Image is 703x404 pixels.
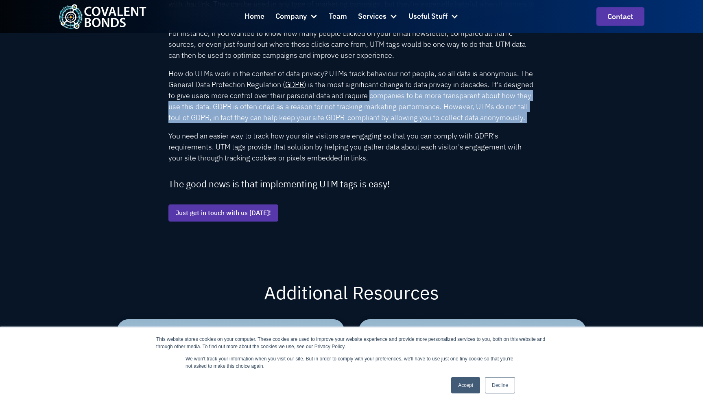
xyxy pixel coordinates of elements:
a: Accept [451,377,480,393]
div: This website stores cookies on your computer. These cookies are used to improve your website expe... [156,336,547,350]
p: How do UTMs work in the context of data privacy? UTMs track behaviour not people, so all data is ... [168,68,535,123]
a: home [59,4,146,29]
a: contact [596,7,644,26]
img: Covalent Bonds White / Teal Logo [59,4,146,29]
a: Just get in touch with us [DATE]! [168,204,278,222]
div: Services [358,11,386,22]
a: Decline [485,377,515,393]
a: GDPR [285,80,304,89]
h2: Additional Resources [117,281,586,305]
iframe: Chat Widget [557,310,703,404]
p: We won't track your information when you visit our site. But in order to comply with your prefere... [186,355,517,370]
p: You need an easier way to track how your site visitors are engaging so that you can comply with G... [168,130,535,163]
div: Useful Stuff [408,11,448,22]
div: Company [275,11,307,22]
a: Home [245,6,264,28]
div: Team [329,11,347,22]
p: For instance, if you wanted to know how many people clicked on your email newsletter, compared al... [168,28,535,61]
div: Useful Stuff [408,6,458,28]
a: Team [329,6,347,28]
div: Home [245,11,264,22]
div: Services [358,6,397,28]
h4: The good news is that implementing UTM tags is easy! [168,178,535,190]
div: Company [275,6,318,28]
